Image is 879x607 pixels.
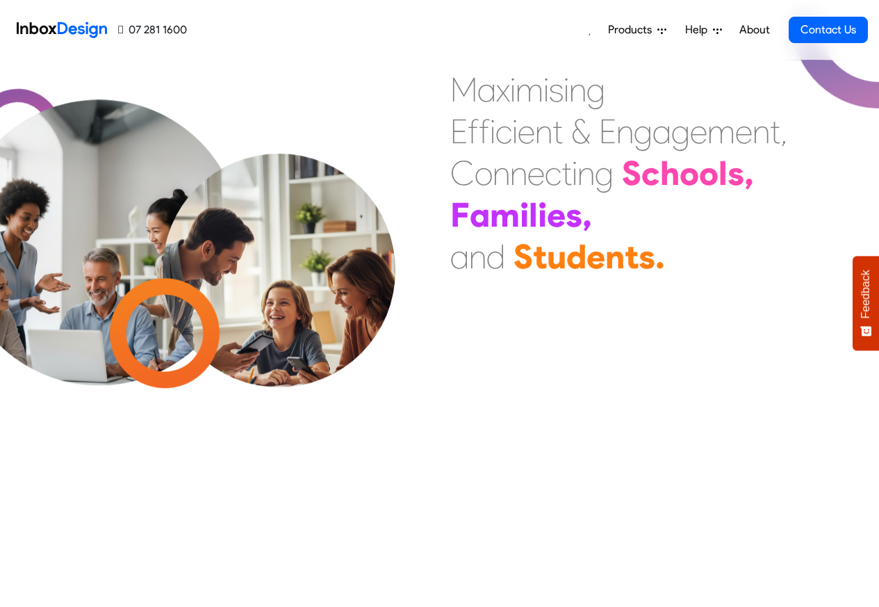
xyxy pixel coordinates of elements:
div: o [680,152,699,194]
div: d [566,236,586,277]
div: m [490,194,520,236]
div: e [735,111,753,152]
div: a [450,236,469,277]
div: i [520,194,529,236]
div: S [514,236,533,277]
span: Help [685,22,713,38]
div: g [634,111,652,152]
div: m [707,111,735,152]
div: , [780,111,787,152]
div: n [535,111,552,152]
div: . [655,236,665,277]
div: g [671,111,690,152]
div: & [571,111,591,152]
div: t [533,236,547,277]
div: , [582,194,592,236]
div: t [552,111,563,152]
div: d [486,236,505,277]
div: M [450,69,477,111]
div: e [586,236,605,277]
div: a [477,69,496,111]
div: o [699,152,718,194]
div: g [595,152,614,194]
div: i [543,69,549,111]
div: a [470,194,490,236]
div: n [577,152,595,194]
div: S [622,152,641,194]
div: n [753,111,770,152]
div: l [529,194,538,236]
div: s [728,152,744,194]
div: n [510,152,527,194]
a: Help [680,16,728,44]
div: C [450,152,475,194]
div: c [545,152,561,194]
div: E [450,111,468,152]
div: i [510,69,516,111]
div: h [660,152,680,194]
div: t [561,152,572,194]
div: i [512,111,518,152]
div: s [549,69,564,111]
div: c [495,111,512,152]
a: Products [602,16,672,44]
div: a [652,111,671,152]
div: u [547,236,566,277]
span: Products [608,22,657,38]
div: i [490,111,495,152]
span: Feedback [860,270,872,318]
div: F [450,194,470,236]
div: e [547,194,566,236]
div: n [605,236,625,277]
a: About [735,16,773,44]
div: t [625,236,639,277]
div: n [616,111,634,152]
div: n [569,69,586,111]
div: t [770,111,780,152]
div: Maximising Efficient & Engagement, Connecting Schools, Families, and Students. [450,69,787,277]
div: e [518,111,535,152]
div: f [479,111,490,152]
div: c [641,152,660,194]
div: , [744,152,754,194]
div: o [475,152,493,194]
div: l [718,152,728,194]
div: n [493,152,510,194]
div: f [468,111,479,152]
button: Feedback - Show survey [853,256,879,350]
div: x [496,69,510,111]
a: Contact Us [789,17,868,43]
div: n [469,236,486,277]
div: s [566,194,582,236]
div: i [564,69,569,111]
img: parents_with_child.png [133,152,425,443]
div: i [538,194,547,236]
a: 07 281 1600 [118,22,187,38]
div: e [527,152,545,194]
div: s [639,236,655,277]
div: g [586,69,605,111]
div: e [690,111,707,152]
div: m [516,69,543,111]
div: E [599,111,616,152]
div: i [572,152,577,194]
